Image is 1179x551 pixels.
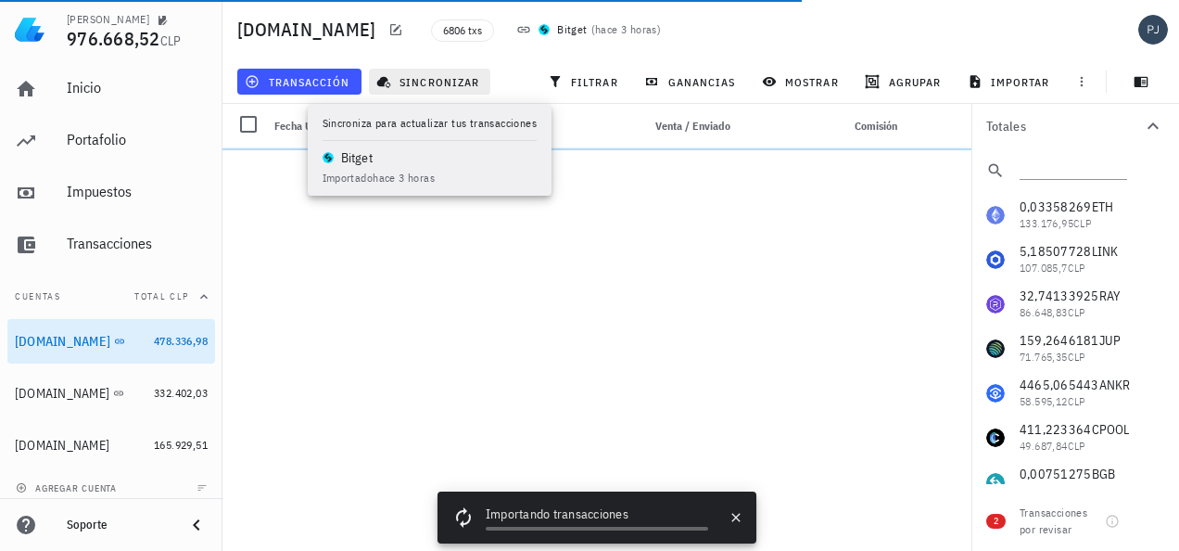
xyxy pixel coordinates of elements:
[551,74,618,89] span: filtrar
[67,131,208,148] div: Portafolio
[648,74,735,89] span: ganancias
[15,15,44,45] img: LedgiFi
[160,32,182,49] span: CLP
[1138,15,1168,45] div: avatar
[11,479,125,497] button: agregar cuenta
[7,119,215,163] a: Portafolio
[868,74,941,89] span: agrupar
[67,26,160,51] span: 976.668,52
[557,20,587,39] div: Bitget
[959,69,1061,95] button: importar
[7,423,215,468] a: [DOMAIN_NAME] 165.929,51
[369,69,491,95] button: sincronizar
[67,235,208,252] div: Transacciones
[274,119,324,133] span: Fecha UTC
[380,74,479,89] span: sincronizar
[7,319,215,364] a: [DOMAIN_NAME] 478.336,98
[237,15,383,45] h1: [DOMAIN_NAME]
[15,334,110,350] div: [DOMAIN_NAME]
[67,79,208,96] div: Inicio
[154,334,208,348] span: 478.336,98
[7,171,215,215] a: Impuestos
[349,119,371,133] span: Nota
[15,386,109,402] div: [DOMAIN_NAME]
[154,438,208,452] span: 165.929,51
[452,119,541,133] span: Compra / Recibido
[754,69,850,95] button: mostrar
[67,518,171,532] div: Soporte
[134,290,189,302] span: Total CLP
[7,371,215,416] a: [DOMAIN_NAME] 332.402,03
[19,482,117,494] span: agregar cuenta
[591,20,662,39] span: ( )
[341,104,430,148] div: Nota
[539,24,550,35] img: bitgetglobal
[7,223,215,267] a: Transacciones
[855,119,897,133] span: Comisión
[67,12,149,27] div: [PERSON_NAME]
[237,69,361,95] button: transacción
[267,104,341,148] div: Fecha UTC
[1020,505,1097,538] div: Transacciones por revisar
[971,104,1179,148] button: Totales
[430,104,549,148] div: Compra / Recibido
[637,69,747,95] button: ganancias
[971,74,1050,89] span: importar
[540,69,629,95] button: filtrar
[443,20,482,41] span: 6806 txs
[619,104,738,148] div: Venta / Enviado
[595,22,657,36] span: hace 3 horas
[994,514,998,529] span: 2
[766,74,839,89] span: mostrar
[486,505,708,527] div: Importando transacciones
[857,69,952,95] button: agrupar
[771,104,905,148] div: Comisión
[7,275,215,319] button: CuentasTotal CLP
[986,120,1142,133] div: Totales
[15,438,109,454] div: [DOMAIN_NAME]
[154,386,208,400] span: 332.402,03
[248,74,349,89] span: transacción
[67,183,208,200] div: Impuestos
[655,119,730,133] span: Venta / Enviado
[7,67,215,111] a: Inicio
